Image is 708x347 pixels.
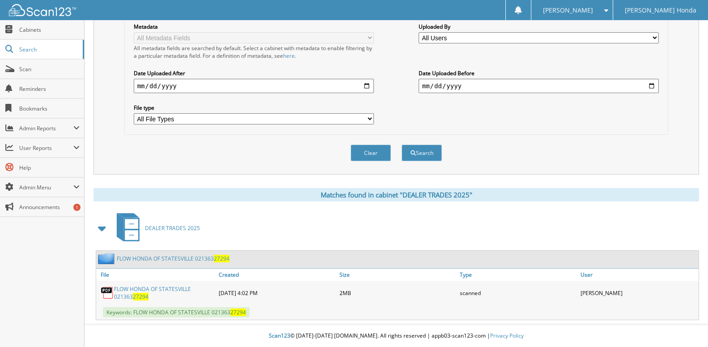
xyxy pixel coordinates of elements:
span: 27294 [230,308,246,316]
div: [DATE] 4:02 PM [216,283,337,303]
div: scanned [458,283,578,303]
label: Date Uploaded Before [419,69,659,77]
input: end [419,79,659,93]
span: Announcements [19,203,80,211]
span: Reminders [19,85,80,93]
span: Keywords: FLOW HONDA OF STATESVILLE 021363 [103,307,250,317]
input: start [134,79,374,93]
label: File type [134,104,374,111]
a: DEALER TRADES 2025 [111,210,200,246]
span: 27294 [133,293,148,300]
a: File [96,269,216,281]
img: scan123-logo-white.svg [9,4,76,16]
a: here [283,52,295,60]
div: [PERSON_NAME] [578,283,699,303]
span: [PERSON_NAME] [543,8,593,13]
span: User Reports [19,144,73,152]
span: Cabinets [19,26,80,34]
span: DEALER TRADES 2025 [145,224,200,232]
a: FLOW HONDA OF STATESVILLE 02136327294 [117,255,229,262]
span: Help [19,164,80,171]
a: Privacy Policy [490,332,524,339]
img: folder2.png [98,253,117,264]
span: [PERSON_NAME] Honda [625,8,696,13]
span: Scan123 [269,332,290,339]
label: Date Uploaded After [134,69,374,77]
div: © [DATE]-[DATE] [DOMAIN_NAME]. All rights reserved | appb03-scan123-com | [85,325,708,347]
span: Bookmarks [19,105,80,112]
div: 2MB [337,283,458,303]
span: Search [19,46,78,53]
label: Uploaded By [419,23,659,30]
label: Metadata [134,23,374,30]
span: Admin Reports [19,124,73,132]
div: Matches found in cabinet "DEALER TRADES 2025" [93,188,699,201]
span: Admin Menu [19,184,73,191]
img: PDF.png [101,286,114,300]
button: Clear [351,145,391,161]
a: User [578,269,699,281]
button: Search [402,145,442,161]
a: Type [458,269,578,281]
span: Scan [19,65,80,73]
div: All metadata fields are searched by default. Select a cabinet with metadata to enable filtering b... [134,44,374,60]
a: FLOW HONDA OF STATESVILLE 02136327294 [114,285,214,300]
a: Size [337,269,458,281]
span: 27294 [214,255,229,262]
a: Created [216,269,337,281]
div: 1 [73,204,81,211]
